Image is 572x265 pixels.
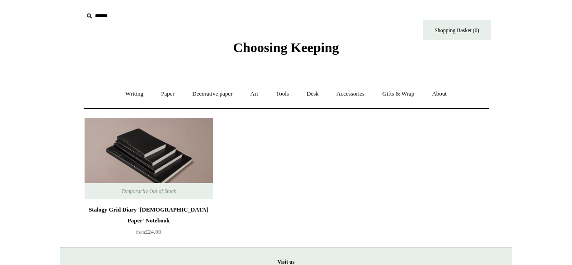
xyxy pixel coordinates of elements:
[85,118,213,199] a: Stalogy Grid Diary 'Bible Paper' Notebook Stalogy Grid Diary 'Bible Paper' Notebook Temporarily O...
[87,204,211,226] div: Stalogy Grid Diary '[DEMOGRAPHIC_DATA] Paper' Notebook
[374,82,422,106] a: Gifts & Wrap
[85,118,213,199] img: Stalogy Grid Diary 'Bible Paper' Notebook
[85,204,213,241] a: Stalogy Grid Diary '[DEMOGRAPHIC_DATA] Paper' Notebook from£24.00
[136,230,145,235] span: from
[242,82,266,106] a: Art
[268,82,297,106] a: Tools
[328,82,373,106] a: Accessories
[233,40,339,55] span: Choosing Keeping
[153,82,183,106] a: Paper
[184,82,241,106] a: Decorative paper
[423,20,491,40] a: Shopping Basket (0)
[298,82,327,106] a: Desk
[278,259,295,265] strong: Visit us
[112,183,185,199] span: Temporarily Out of Stock
[136,228,161,235] span: £24.00
[233,47,339,53] a: Choosing Keeping
[117,82,151,106] a: Writing
[424,82,455,106] a: About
